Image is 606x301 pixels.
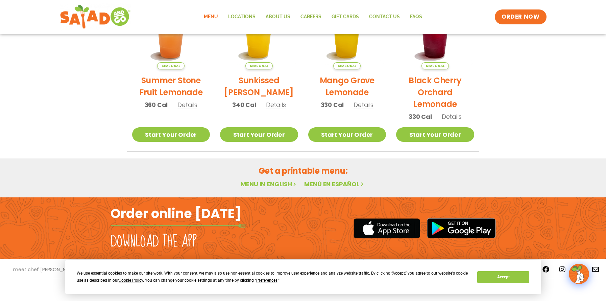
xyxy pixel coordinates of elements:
[111,205,241,222] h2: Order online [DATE]
[495,9,546,24] a: ORDER NOW
[308,127,386,142] a: Start Your Order
[308,74,386,98] h2: Mango Grove Lemonade
[405,9,427,25] a: FAQs
[132,127,210,142] a: Start Your Order
[354,217,420,239] img: appstore
[304,180,365,188] a: Menú en español
[65,260,541,294] div: Cookie Consent Prompt
[421,62,449,69] span: Seasonal
[502,13,539,21] span: ORDER NOW
[442,112,462,121] span: Details
[266,101,286,109] span: Details
[199,9,427,25] nav: Menu
[127,165,479,177] h2: Get a printable menu:
[199,9,223,25] a: Menu
[477,271,529,283] button: Accept
[157,62,185,69] span: Seasonal
[256,278,277,283] span: Preferences
[409,112,432,121] span: 330 Cal
[111,232,197,251] h2: Download the app
[569,264,588,283] img: wpChatIcon
[220,74,298,98] h2: Sunkissed [PERSON_NAME]
[119,278,143,283] span: Cookie Policy
[13,267,77,272] a: meet chef [PERSON_NAME]
[145,100,168,109] span: 360 Cal
[396,127,474,142] a: Start Your Order
[77,270,469,284] div: We use essential cookies to make our site work. With your consent, we may also use non-essential ...
[295,9,326,25] a: Careers
[111,224,246,228] img: fork
[177,101,197,109] span: Details
[396,74,474,110] h2: Black Cherry Orchard Lemonade
[241,180,297,188] a: Menu in English
[364,9,405,25] a: Contact Us
[261,9,295,25] a: About Us
[60,3,131,30] img: new-SAG-logo-768×292
[333,62,361,69] span: Seasonal
[321,100,344,109] span: 330 Cal
[326,9,364,25] a: GIFT CARDS
[232,100,256,109] span: 340 Cal
[132,74,210,98] h2: Summer Stone Fruit Lemonade
[354,101,373,109] span: Details
[220,127,298,142] a: Start Your Order
[245,62,273,69] span: Seasonal
[223,9,261,25] a: Locations
[427,218,496,238] img: google_play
